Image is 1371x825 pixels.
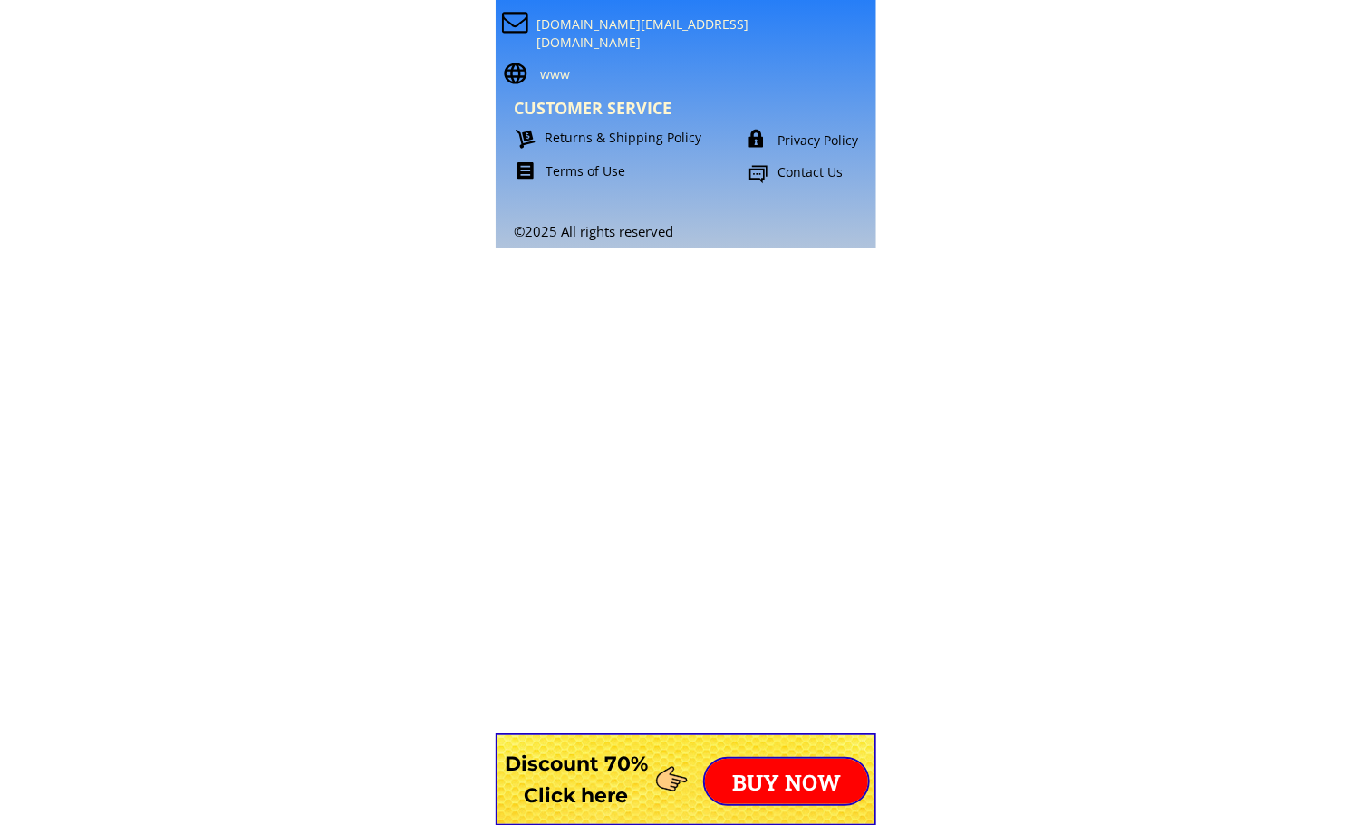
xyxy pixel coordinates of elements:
font: BUY NOW [732,769,841,798]
font: Contact Us [778,163,844,180]
font: Privacy Policy [778,131,859,149]
font: [DOMAIN_NAME][EMAIL_ADDRESS][DOMAIN_NAME] [536,15,748,51]
font: www [541,65,571,82]
font: Discount 70% [505,752,648,776]
font: ©2025 All rights reserved [515,222,674,240]
font: Returns & Shipping Policy [545,129,701,146]
font: CUSTOMER SERVICE [515,97,672,119]
font: Click here [525,783,629,808]
font: Terms of Use [546,162,625,180]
